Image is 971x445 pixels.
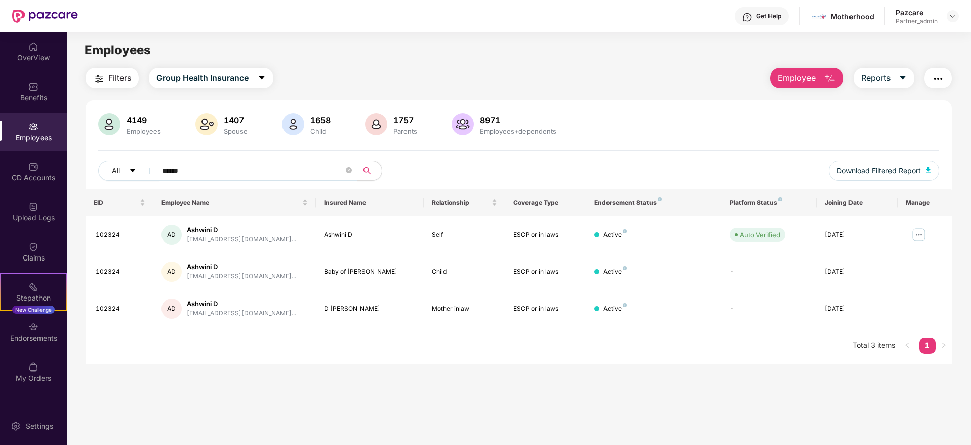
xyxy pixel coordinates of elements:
[85,43,151,57] span: Employees
[432,230,497,240] div: Self
[129,167,136,175] span: caret-down
[28,202,38,212] img: svg+xml;base64,PHN2ZyBpZD0iVXBsb2FkX0xvZ3MiIGRhdGEtbmFtZT0iVXBsb2FkIExvZ3MiIHhtbG5zPSJodHRwOi8vd3...
[898,189,952,216] th: Manage
[949,12,957,20] img: svg+xml;base64,PHN2ZyBpZD0iRHJvcGRvd24tMzJ4MzIiIHhtbG5zPSJodHRwOi8vd3d3LnczLm9yZy8yMDAwL3N2ZyIgd2...
[919,338,936,354] li: 1
[854,68,914,88] button: Reportscaret-down
[93,72,105,85] img: svg+xml;base64,PHN2ZyB4bWxucz0iaHR0cDovL3d3dy53My5vcmcvMjAwMC9zdmciIHdpZHRoPSIyNCIgaGVpZ2h0PSIyNC...
[308,127,333,135] div: Child
[98,161,160,181] button: Allcaret-down
[478,115,558,125] div: 8971
[187,262,296,272] div: Ashwini D
[324,267,416,277] div: Baby of [PERSON_NAME]
[721,290,816,327] td: -
[391,127,419,135] div: Parents
[96,267,145,277] div: 102324
[12,10,78,23] img: New Pazcare Logo
[721,253,816,290] td: -
[505,189,586,216] th: Coverage Type
[829,161,939,181] button: Download Filtered Report
[896,8,938,17] div: Pazcare
[282,113,304,135] img: svg+xml;base64,PHN2ZyB4bWxucz0iaHR0cDovL3d3dy53My5vcmcvMjAwMC9zdmciIHhtbG5zOnhsaW5rPSJodHRwOi8vd3...
[936,338,952,354] button: right
[825,267,889,277] div: [DATE]
[28,282,38,292] img: svg+xml;base64,PHN2ZyB4bWxucz0iaHR0cDovL3d3dy53My5vcmcvMjAwMC9zdmciIHdpZHRoPSIyMSIgaGVpZ2h0PSIyMC...
[156,71,249,84] span: Group Health Insurance
[28,122,38,132] img: svg+xml;base64,PHN2ZyBpZD0iRW1wbG95ZWVzIiB4bWxucz0iaHR0cDovL3d3dy53My5vcmcvMjAwMC9zdmciIHdpZHRoPS...
[478,127,558,135] div: Employees+dependents
[831,12,874,21] div: Motherhood
[187,299,296,309] div: Ashwini D
[926,167,931,173] img: svg+xml;base64,PHN2ZyB4bWxucz0iaHR0cDovL3d3dy53My5vcmcvMjAwMC9zdmciIHhtbG5zOnhsaW5rPSJodHRwOi8vd3...
[740,230,780,240] div: Auto Verified
[161,262,182,282] div: AD
[603,230,627,240] div: Active
[28,162,38,172] img: svg+xml;base64,PHN2ZyBpZD0iQ0RfQWNjb3VudHMiIGRhdGEtbmFtZT0iQ0QgQWNjb3VudHMiIHhtbG5zPSJodHRwOi8vd3...
[899,338,915,354] button: left
[94,199,138,207] span: EID
[936,338,952,354] li: Next Page
[187,272,296,281] div: [EMAIL_ADDRESS][DOMAIN_NAME]...
[899,338,915,354] li: Previous Page
[28,82,38,92] img: svg+xml;base64,PHN2ZyBpZD0iQmVuZWZpdHMiIHhtbG5zPSJodHRwOi8vd3d3LnczLm9yZy8yMDAwL3N2ZyIgd2lkdGg9Ij...
[1,293,66,303] div: Stepathon
[316,189,424,216] th: Insured Name
[324,230,416,240] div: Ashwini D
[623,229,627,233] img: svg+xml;base64,PHN2ZyB4bWxucz0iaHR0cDovL3d3dy53My5vcmcvMjAwMC9zdmciIHdpZHRoPSI4IiBoZWlnaHQ9IjgiIH...
[778,71,816,84] span: Employee
[432,199,489,207] span: Relationship
[187,309,296,318] div: [EMAIL_ADDRESS][DOMAIN_NAME]...
[357,167,377,175] span: search
[125,127,163,135] div: Employees
[28,322,38,332] img: svg+xml;base64,PHN2ZyBpZD0iRW5kb3JzZW1lbnRzIiB4bWxucz0iaHR0cDovL3d3dy53My5vcmcvMjAwMC9zdmciIHdpZH...
[28,42,38,52] img: svg+xml;base64,PHN2ZyBpZD0iSG9tZSIgeG1sbnM9Imh0dHA6Ly93d3cudzMub3JnLzIwMDAvc3ZnIiB3aWR0aD0iMjAiIG...
[222,127,250,135] div: Spouse
[812,9,826,24] img: motherhood%20_%20logo.png
[904,342,910,348] span: left
[513,230,578,240] div: ESCP or in laws
[12,306,55,314] div: New Challenge
[594,199,713,207] div: Endorsement Status
[825,230,889,240] div: [DATE]
[86,68,139,88] button: Filters
[346,166,352,176] span: close-circle
[23,421,56,431] div: Settings
[742,12,752,22] img: svg+xml;base64,PHN2ZyBpZD0iSGVscC0zMngzMiIgeG1sbnM9Imh0dHA6Ly93d3cudzMub3JnLzIwMDAvc3ZnIiB3aWR0aD...
[28,362,38,372] img: svg+xml;base64,PHN2ZyBpZD0iTXlfT3JkZXJzIiBkYXRhLW5hbWU9Ik15IE9yZGVycyIgeG1sbnM9Imh0dHA6Ly93d3cudz...
[86,189,153,216] th: EID
[96,304,145,314] div: 102324
[658,197,662,201] img: svg+xml;base64,PHN2ZyB4bWxucz0iaHR0cDovL3d3dy53My5vcmcvMjAwMC9zdmciIHdpZHRoPSI4IiBoZWlnaHQ9IjgiIH...
[11,421,21,431] img: svg+xml;base64,PHN2ZyBpZD0iU2V0dGluZy0yMHgyMCIgeG1sbnM9Imh0dHA6Ly93d3cudzMub3JnLzIwMDAvc3ZnIiB3aW...
[911,227,927,243] img: manageButton
[824,72,836,85] img: svg+xml;base64,PHN2ZyB4bWxucz0iaHR0cDovL3d3dy53My5vcmcvMjAwMC9zdmciIHhtbG5zOnhsaW5rPSJodHRwOi8vd3...
[98,113,120,135] img: svg+xml;base64,PHN2ZyB4bWxucz0iaHR0cDovL3d3dy53My5vcmcvMjAwMC9zdmciIHhtbG5zOnhsaW5rPSJodHRwOi8vd3...
[108,71,131,84] span: Filters
[603,267,627,277] div: Active
[730,199,808,207] div: Platform Status
[623,303,627,307] img: svg+xml;base64,PHN2ZyB4bWxucz0iaHR0cDovL3d3dy53My5vcmcvMjAwMC9zdmciIHdpZHRoPSI4IiBoZWlnaHQ9IjgiIH...
[861,71,891,84] span: Reports
[161,199,300,207] span: Employee Name
[513,267,578,277] div: ESCP or in laws
[125,115,163,125] div: 4149
[896,17,938,25] div: Partner_admin
[153,189,316,216] th: Employee Name
[161,299,182,319] div: AD
[432,267,497,277] div: Child
[853,338,895,354] li: Total 3 items
[603,304,627,314] div: Active
[258,73,266,83] span: caret-down
[778,197,782,201] img: svg+xml;base64,PHN2ZyB4bWxucz0iaHR0cDovL3d3dy53My5vcmcvMjAwMC9zdmciIHdpZHRoPSI4IiBoZWlnaHQ9IjgiIH...
[837,165,921,176] span: Download Filtered Report
[825,304,889,314] div: [DATE]
[112,165,120,176] span: All
[195,113,218,135] img: svg+xml;base64,PHN2ZyB4bWxucz0iaHR0cDovL3d3dy53My5vcmcvMjAwMC9zdmciIHhtbG5zOnhsaW5rPSJodHRwOi8vd3...
[756,12,781,20] div: Get Help
[941,342,947,348] span: right
[899,73,907,83] span: caret-down
[391,115,419,125] div: 1757
[817,189,898,216] th: Joining Date
[28,242,38,252] img: svg+xml;base64,PHN2ZyBpZD0iQ2xhaW0iIHhtbG5zPSJodHRwOi8vd3d3LnczLm9yZy8yMDAwL3N2ZyIgd2lkdGg9IjIwIi...
[161,225,182,245] div: AD
[424,189,505,216] th: Relationship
